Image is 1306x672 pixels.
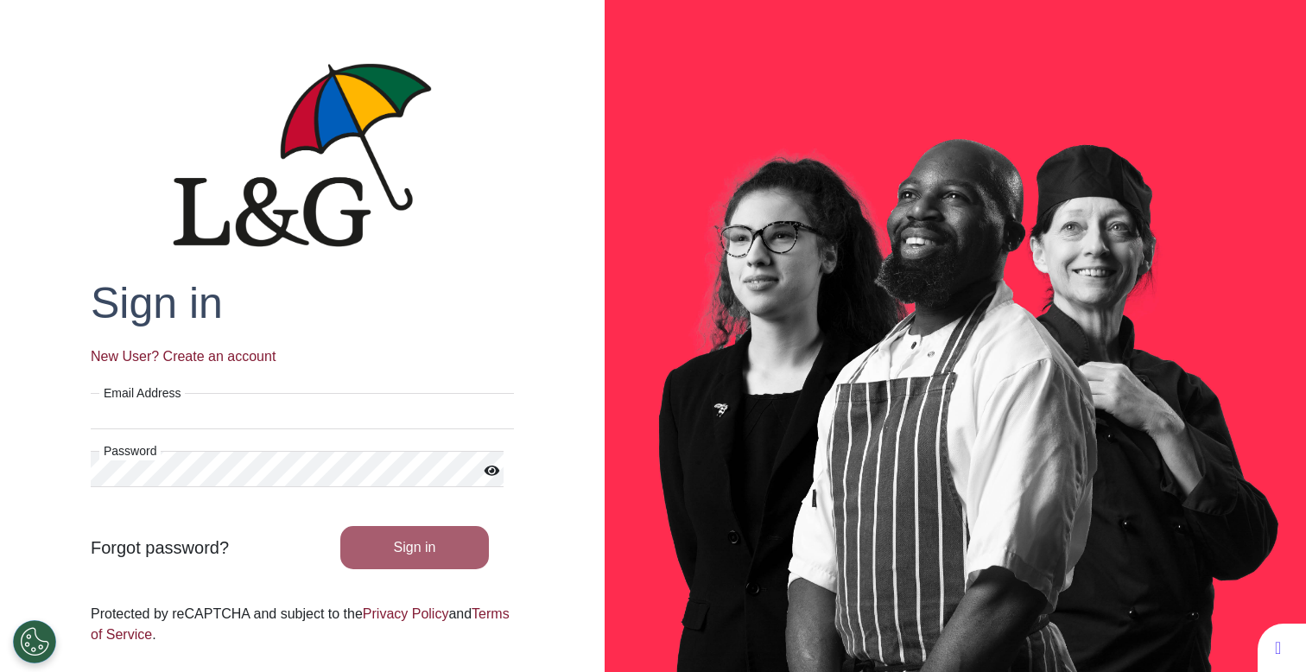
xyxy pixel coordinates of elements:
[99,384,185,403] label: Email Address
[78,535,302,561] div: Forgot password?
[91,604,514,645] div: Protected by reCAPTCHA and subject to the and .
[99,442,161,460] label: Password
[173,63,432,247] img: company logo
[91,346,514,367] div: New User? Create an account
[13,620,56,663] button: Open Preferences
[91,277,514,329] h2: Sign in
[363,606,449,621] a: Privacy Policy
[340,526,490,569] button: Sign in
